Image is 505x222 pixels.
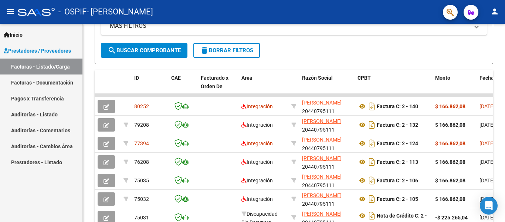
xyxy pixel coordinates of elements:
[302,137,342,143] span: [PERSON_NAME]
[87,4,153,20] span: - [PERSON_NAME]
[241,103,273,109] span: Integración
[198,70,238,103] datatable-header-cell: Facturado x Orden De
[101,17,487,35] mat-expansion-panel-header: MAS FILTROS
[134,122,149,128] span: 79208
[479,196,495,202] span: [DATE]
[435,215,468,221] strong: -$ 225.265,04
[435,103,465,109] strong: $ 166.862,08
[302,136,352,151] div: 20440795111
[241,75,253,81] span: Area
[302,99,352,114] div: 20440795111
[131,70,168,103] datatable-header-cell: ID
[134,140,149,146] span: 77394
[479,140,495,146] span: [DATE]
[200,46,209,55] mat-icon: delete
[241,196,273,202] span: Integración
[302,154,352,170] div: 20440795111
[377,103,418,109] strong: Factura C: 2 - 140
[241,140,273,146] span: Integración
[367,193,377,205] i: Descargar documento
[4,31,23,39] span: Inicio
[134,215,149,221] span: 75031
[377,159,418,165] strong: Factura C: 2 - 113
[58,4,87,20] span: - OSPIF
[4,47,71,55] span: Prestadores / Proveedores
[302,118,342,124] span: [PERSON_NAME]
[367,156,377,168] i: Descargar documento
[302,192,342,198] span: [PERSON_NAME]
[302,191,352,207] div: 20440795111
[435,75,450,81] span: Monto
[377,196,418,202] strong: Factura C: 2 - 105
[241,159,273,165] span: Integración
[241,122,273,128] span: Integración
[201,75,228,89] span: Facturado x Orden De
[377,122,418,128] strong: Factura C: 2 - 132
[302,100,342,106] span: [PERSON_NAME]
[134,75,139,81] span: ID
[302,173,352,188] div: 20440795111
[377,178,418,183] strong: Factura C: 2 - 106
[108,47,181,54] span: Buscar Comprobante
[377,140,418,146] strong: Factura C: 2 - 124
[134,196,149,202] span: 75032
[435,159,465,165] strong: $ 166.862,08
[200,47,253,54] span: Borrar Filtros
[355,70,432,103] datatable-header-cell: CPBT
[302,155,342,161] span: [PERSON_NAME]
[168,70,198,103] datatable-header-cell: CAE
[490,7,499,16] mat-icon: person
[302,174,342,180] span: [PERSON_NAME]
[302,75,333,81] span: Razón Social
[367,119,377,131] i: Descargar documento
[435,140,465,146] strong: $ 166.862,08
[435,178,465,183] strong: $ 166.862,08
[479,159,495,165] span: [DATE]
[108,46,116,55] mat-icon: search
[479,178,495,183] span: [DATE]
[435,196,465,202] strong: $ 166.862,08
[479,122,495,128] span: [DATE]
[435,122,465,128] strong: $ 166.862,08
[302,211,342,217] span: [PERSON_NAME]
[302,117,352,133] div: 20440795111
[367,100,377,112] i: Descargar documento
[110,22,469,30] mat-panel-title: MAS FILTROS
[299,70,355,103] datatable-header-cell: Razón Social
[241,178,273,183] span: Integración
[171,75,181,81] span: CAE
[6,7,15,16] mat-icon: menu
[101,43,187,58] button: Buscar Comprobante
[432,70,477,103] datatable-header-cell: Monto
[479,215,495,221] span: [DATE]
[479,103,495,109] span: [DATE]
[193,43,260,58] button: Borrar Filtros
[367,137,377,149] i: Descargar documento
[367,210,377,222] i: Descargar documento
[357,75,371,81] span: CPBT
[134,159,149,165] span: 76208
[134,178,149,183] span: 75035
[238,70,288,103] datatable-header-cell: Area
[367,175,377,186] i: Descargar documento
[480,197,498,215] div: Open Intercom Messenger
[134,103,149,109] span: 80252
